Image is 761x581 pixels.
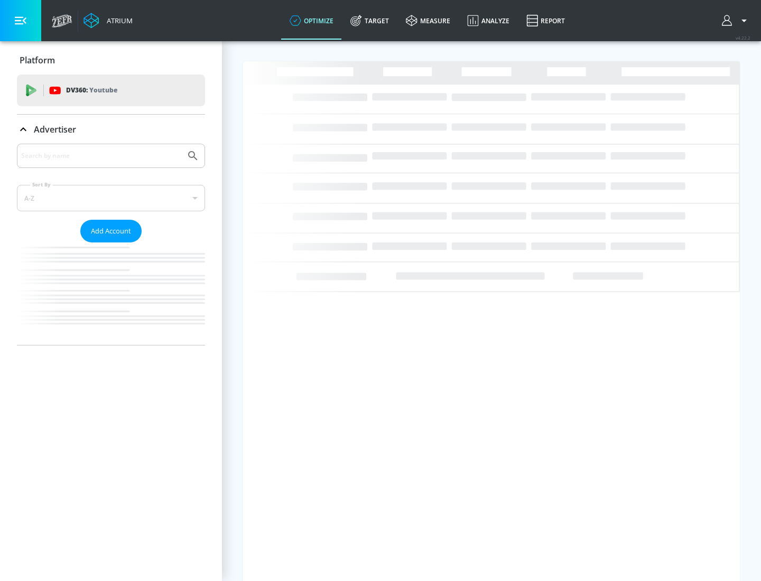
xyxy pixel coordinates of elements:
span: Add Account [91,225,131,237]
div: Atrium [103,16,133,25]
span: v 4.22.2 [736,35,750,41]
a: measure [397,2,459,40]
a: optimize [281,2,342,40]
p: Advertiser [34,124,76,135]
a: Report [518,2,573,40]
p: DV360: [66,85,117,96]
div: Advertiser [17,115,205,144]
a: Atrium [83,13,133,29]
p: Youtube [89,85,117,96]
div: Platform [17,45,205,75]
div: A-Z [17,185,205,211]
a: Analyze [459,2,518,40]
div: DV360: Youtube [17,74,205,106]
p: Platform [20,54,55,66]
nav: list of Advertiser [17,242,205,345]
label: Sort By [30,181,53,188]
a: Target [342,2,397,40]
input: Search by name [21,149,181,163]
div: Advertiser [17,144,205,345]
button: Add Account [80,220,142,242]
